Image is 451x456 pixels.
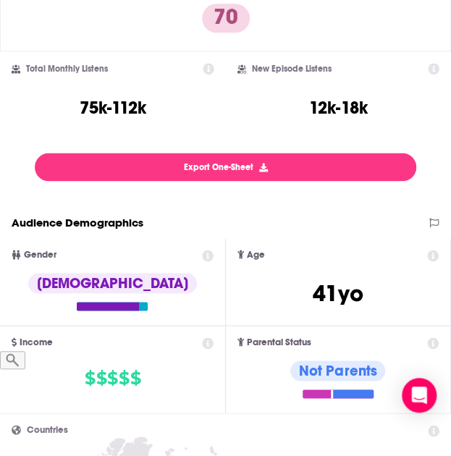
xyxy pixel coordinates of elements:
[247,250,265,259] span: Age
[202,4,250,33] p: 70
[85,366,95,389] span: $
[96,366,106,389] span: $
[119,366,129,389] span: $
[24,250,56,259] span: Gender
[247,337,311,347] span: Parental Status
[80,97,146,119] h3: 75k-112k
[28,273,197,293] div: [DEMOGRAPHIC_DATA]
[252,64,332,74] h2: New Episode Listens
[313,279,363,307] span: 41 yo
[402,378,437,413] div: Open Intercom Messenger
[290,360,385,381] div: Not Parents
[20,337,53,347] span: Income
[27,425,68,434] span: Countries
[130,366,140,389] span: $
[309,97,367,119] h3: 12k-18k
[26,64,108,74] h2: Total Monthly Listens
[107,366,117,389] span: $
[12,216,143,229] h2: Audience Demographics
[35,153,416,181] button: Export One-Sheet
